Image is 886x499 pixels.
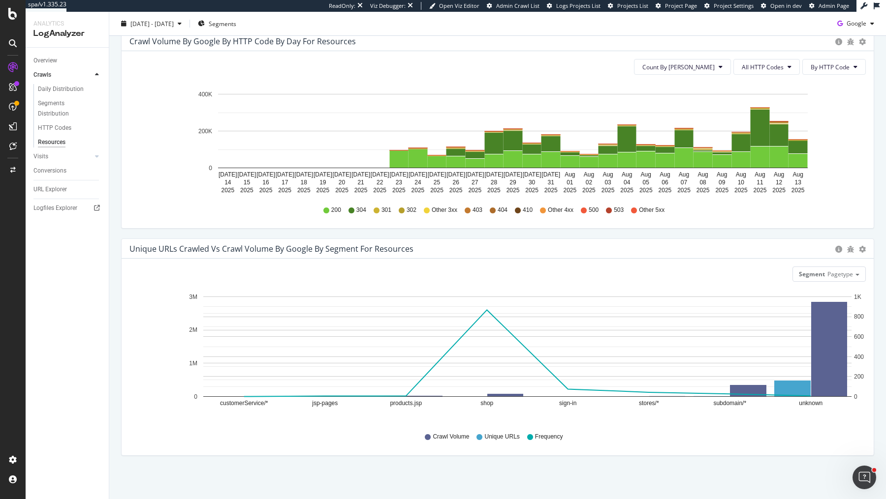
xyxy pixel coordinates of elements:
[833,16,878,31] button: Google
[793,171,803,178] text: Aug
[414,179,421,186] text: 24
[38,137,102,147] a: Resources
[854,294,861,300] text: 1K
[209,19,236,28] span: Segments
[541,171,560,178] text: [DATE]
[446,171,465,178] text: [DATE]
[791,187,805,194] text: 2025
[38,123,71,133] div: HTTP Codes
[835,246,842,253] div: circle-info
[617,2,648,9] span: Projects List
[198,91,212,98] text: 400K
[411,187,425,194] text: 2025
[473,206,482,214] span: 403
[33,203,102,213] a: Logfiles Explorer
[665,2,697,9] span: Project Page
[430,187,443,194] text: 2025
[854,374,864,381] text: 200
[129,290,866,423] svg: A chart.
[472,179,478,186] text: 27
[487,187,501,194] text: 2025
[129,244,413,254] div: Unique URLs Crawled vs Crawl Volume by google by Segment for Resources
[639,187,653,194] text: 2025
[282,179,288,186] text: 17
[33,151,92,162] a: Visits
[466,171,484,178] text: [DATE]
[734,187,748,194] text: 2025
[452,179,459,186] text: 26
[335,187,348,194] text: 2025
[33,56,102,66] a: Overview
[357,179,364,186] text: 21
[582,187,596,194] text: 2025
[484,433,519,441] span: Unique URLs
[480,400,493,407] text: shop
[33,70,51,80] div: Crawls
[847,19,866,28] span: Google
[130,19,174,28] span: [DATE] - [DATE]
[827,270,853,278] span: Pagetype
[373,187,386,194] text: 2025
[504,171,522,178] text: [DATE]
[704,2,754,10] a: Project Settings
[381,206,391,214] span: 301
[761,2,802,10] a: Open in dev
[198,128,212,135] text: 200K
[194,16,240,31] button: Segments
[547,2,601,10] a: Logs Projects List
[219,171,237,178] text: [DATE]
[662,179,668,186] text: 06
[847,38,854,45] div: bug
[835,38,842,45] div: circle-info
[407,206,416,214] span: 302
[498,206,507,214] span: 404
[699,179,706,186] text: 08
[795,179,802,186] text: 13
[433,433,469,441] span: Crawl Volume
[854,353,864,360] text: 400
[432,206,457,214] span: Other 3xx
[770,2,802,9] span: Open in dev
[221,187,234,194] text: 2025
[523,206,533,214] span: 410
[316,187,330,194] text: 2025
[38,137,65,147] div: Resources
[33,28,101,39] div: LogAnalyzer
[259,187,273,194] text: 2025
[439,2,479,9] span: Open Viz Editor
[854,393,857,400] text: 0
[639,206,664,214] span: Other 5xx
[622,171,632,178] text: Aug
[294,171,313,178] text: [DATE]
[811,63,850,71] span: By HTTP Code
[535,433,563,441] span: Frequency
[559,400,576,407] text: sign-in
[677,187,691,194] text: 2025
[33,70,92,80] a: Crawls
[719,179,726,186] text: 09
[506,187,520,194] text: 2025
[755,171,765,178] text: Aug
[33,184,67,195] div: URL Explorer
[371,171,389,178] text: [DATE]
[484,171,503,178] text: [DATE]
[390,400,422,407] text: products.jsp
[117,16,186,31] button: [DATE] - [DATE]
[238,171,256,178] text: [DATE]
[38,84,84,94] div: Daily Distribution
[757,179,763,186] text: 11
[523,171,541,178] text: [DATE]
[244,179,251,186] text: 15
[224,179,231,186] text: 14
[370,2,406,10] div: Viz Debugger:
[333,171,351,178] text: [DATE]
[189,327,197,334] text: 2M
[738,179,745,186] text: 10
[634,59,731,75] button: Count By [PERSON_NAME]
[656,2,697,10] a: Project Page
[496,2,539,9] span: Admin Crawl List
[772,187,786,194] text: 2025
[736,171,746,178] text: Aug
[853,466,876,489] iframe: Intercom live chat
